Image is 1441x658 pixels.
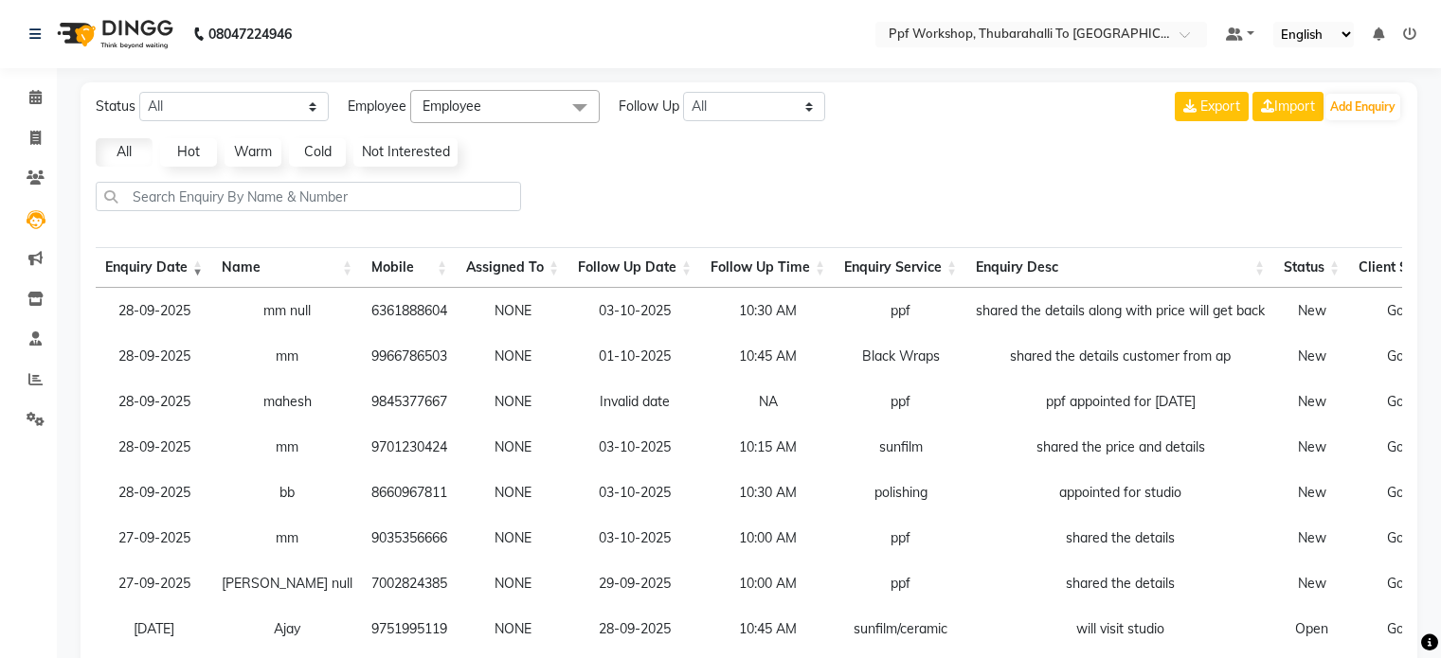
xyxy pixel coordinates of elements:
[701,424,835,470] td: 10:15 AM
[976,301,1265,321] div: shared the details along with price will get back
[362,515,457,560] td: 9035356666
[701,288,835,333] td: 10:30 AM
[568,288,701,333] td: 03-10-2025
[96,288,212,333] td: 28-09-2025
[212,333,362,379] td: mm
[835,424,966,470] td: sunfilm
[1325,94,1400,120] button: Add Enquiry
[835,288,966,333] td: ppf
[1175,92,1249,121] button: Export
[701,560,835,606] td: 10:00 AM
[457,606,568,651] td: NONE
[289,138,346,167] a: Cold
[362,470,457,515] td: 8660967811
[96,247,212,288] th: Enquiry Date: activate to sort column ascending
[568,470,701,515] td: 03-10-2025
[212,379,362,424] td: mahesh
[701,379,835,424] td: NA
[976,437,1265,457] div: shared the price and details
[362,379,457,424] td: 9845377667
[1274,560,1349,606] td: New
[96,182,521,211] input: Search Enquiry By Name & Number
[1200,98,1240,115] span: Export
[96,138,153,167] a: All
[568,247,701,288] th: Follow Up Date: activate to sort column ascending
[423,98,481,115] span: Employee
[701,606,835,651] td: 10:45 AM
[457,333,568,379] td: NONE
[212,560,362,606] td: [PERSON_NAME] null
[1274,247,1349,288] th: Status: activate to sort column ascending
[362,560,457,606] td: 7002824385
[701,515,835,560] td: 10:00 AM
[568,333,701,379] td: 01-10-2025
[701,470,835,515] td: 10:30 AM
[568,424,701,470] td: 03-10-2025
[160,138,217,167] a: Hot
[1274,470,1349,515] td: New
[212,288,362,333] td: mm null
[1252,92,1324,121] a: Import
[701,247,835,288] th: Follow Up Time : activate to sort column ascending
[976,392,1265,412] div: ppf appointed for [DATE]
[568,515,701,560] td: 03-10-2025
[1274,424,1349,470] td: New
[835,247,966,288] th: Enquiry Service : activate to sort column ascending
[96,470,212,515] td: 28-09-2025
[96,379,212,424] td: 28-09-2025
[96,424,212,470] td: 28-09-2025
[1274,379,1349,424] td: New
[966,247,1274,288] th: Enquiry Desc: activate to sort column ascending
[457,288,568,333] td: NONE
[835,560,966,606] td: ppf
[208,8,292,61] b: 08047224946
[1274,288,1349,333] td: New
[976,347,1265,366] div: shared the details customer from ap
[976,619,1265,639] div: will visit studio
[212,424,362,470] td: mm
[96,606,212,651] td: [DATE]
[96,560,212,606] td: 27-09-2025
[457,424,568,470] td: NONE
[362,424,457,470] td: 9701230424
[835,515,966,560] td: ppf
[568,379,701,424] td: Invalid date
[976,528,1265,548] div: shared the details
[212,515,362,560] td: mm
[362,247,457,288] th: Mobile : activate to sort column ascending
[976,574,1265,594] div: shared the details
[96,333,212,379] td: 28-09-2025
[568,606,701,651] td: 28-09-2025
[1274,515,1349,560] td: New
[225,138,281,167] a: Warm
[835,333,966,379] td: Black Wraps
[457,470,568,515] td: NONE
[362,288,457,333] td: 6361888604
[96,515,212,560] td: 27-09-2025
[976,483,1265,503] div: appointed for studio
[835,379,966,424] td: ppf
[353,138,458,167] a: Not Interested
[619,97,679,116] span: Follow Up
[457,560,568,606] td: NONE
[457,379,568,424] td: NONE
[1274,606,1349,651] td: Open
[457,515,568,560] td: NONE
[212,247,362,288] th: Name: activate to sort column ascending
[835,470,966,515] td: polishing
[348,97,406,116] span: Employee
[1274,333,1349,379] td: New
[835,606,966,651] td: sunfilm/ceramic
[568,560,701,606] td: 29-09-2025
[362,606,457,651] td: 9751995119
[96,97,135,116] span: Status
[212,470,362,515] td: bb
[457,247,568,288] th: Assigned To : activate to sort column ascending
[212,606,362,651] td: Ajay
[362,333,457,379] td: 9966786503
[701,333,835,379] td: 10:45 AM
[48,8,178,61] img: logo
